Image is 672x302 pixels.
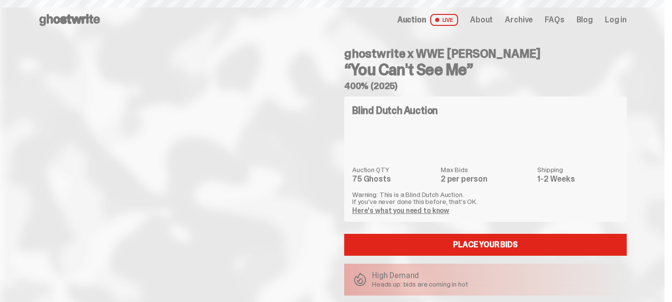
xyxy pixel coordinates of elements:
[537,166,619,173] dt: Shipping
[537,175,619,183] dd: 1-2 Weeks
[352,105,438,115] h4: Blind Dutch Auction
[352,166,435,173] dt: Auction QTY
[344,62,627,78] h3: “You Can't See Me”
[505,16,533,24] a: Archive
[430,14,459,26] span: LIVE
[372,281,468,288] p: Heads up: bids are coming in hot
[372,272,468,280] p: High Demand
[352,206,449,215] a: Here's what you need to know
[441,175,531,183] dd: 2 per person
[344,82,627,91] h5: 400% (2025)
[470,16,493,24] a: About
[545,16,564,24] a: FAQs
[344,48,627,60] h4: ghostwrite x WWE [PERSON_NAME]
[352,175,435,183] dd: 75 Ghosts
[441,166,531,173] dt: Max Bids
[397,14,458,26] a: Auction LIVE
[576,16,593,24] a: Blog
[605,16,627,24] a: Log in
[352,191,619,205] p: Warning: This is a Blind Dutch Auction. If you’ve never done this before, that’s OK.
[397,16,426,24] span: Auction
[344,234,627,256] a: Place your Bids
